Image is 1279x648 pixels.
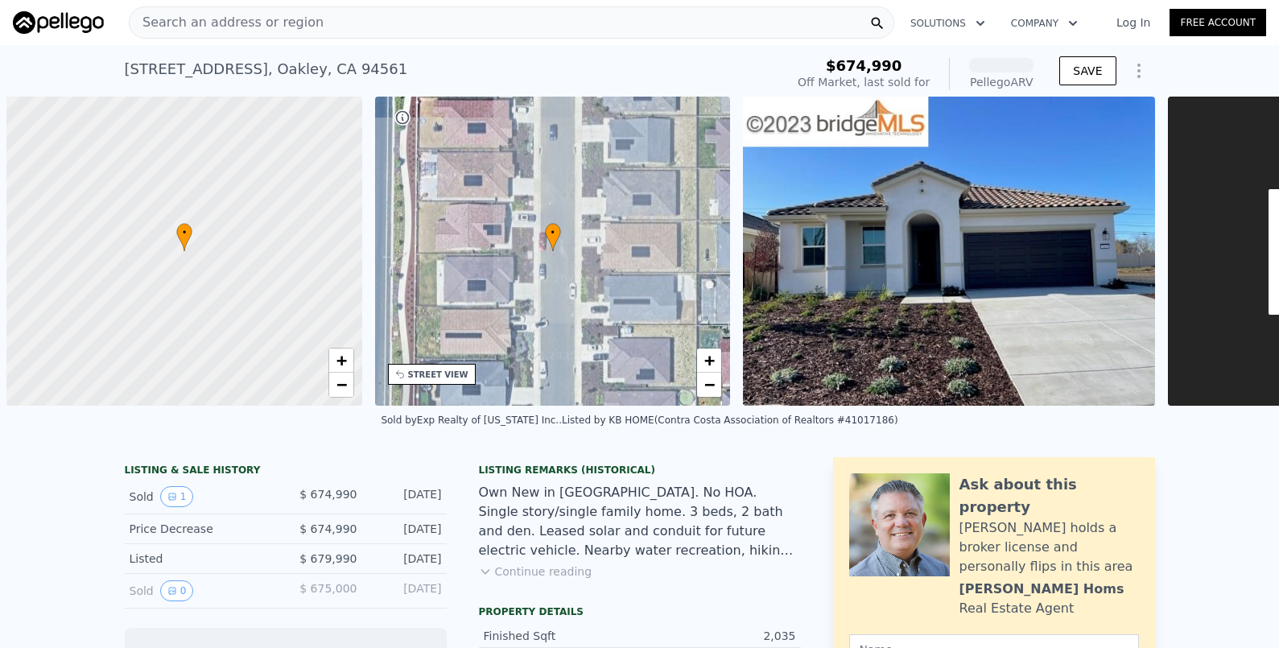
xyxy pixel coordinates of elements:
[998,9,1091,38] button: Company
[299,552,357,565] span: $ 679,990
[697,349,721,373] a: Zoom in
[299,522,357,535] span: $ 674,990
[704,374,715,394] span: −
[959,599,1075,618] div: Real Estate Agent
[484,628,640,644] div: Finished Sqft
[479,464,801,477] div: Listing Remarks (Historical)
[1097,14,1170,31] a: Log In
[329,373,353,397] a: Zoom out
[336,350,346,370] span: +
[13,11,104,34] img: Pellego
[959,518,1139,576] div: [PERSON_NAME] holds a broker license and personally flips in this area
[408,369,468,381] div: STREET VIEW
[329,349,353,373] a: Zoom in
[798,74,930,90] div: Off Market, last sold for
[370,486,442,507] div: [DATE]
[959,473,1139,518] div: Ask about this property
[370,521,442,537] div: [DATE]
[1059,56,1116,85] button: SAVE
[545,223,561,251] div: •
[562,415,898,426] div: Listed by KB HOME (Contra Costa Association of Realtors #41017186)
[125,464,447,480] div: LISTING & SALE HISTORY
[959,580,1124,599] div: [PERSON_NAME] Homs
[370,580,442,601] div: [DATE]
[969,74,1034,90] div: Pellego ARV
[479,605,801,618] div: Property details
[336,374,346,394] span: −
[743,97,1155,406] img: Sale: 165908648 Parcel: 40611384
[176,223,192,251] div: •
[381,415,562,426] div: Sold by Exp Realty of [US_STATE] Inc. .
[1170,9,1266,36] a: Free Account
[479,563,592,580] button: Continue reading
[130,551,273,567] div: Listed
[130,13,324,32] span: Search an address or region
[479,483,801,560] div: Own New in [GEOGRAPHIC_DATA]. No HOA. Single story/single family home. 3 beds, 2 bath and den. Le...
[176,225,192,240] span: •
[897,9,998,38] button: Solutions
[826,57,902,74] span: $674,990
[640,628,796,644] div: 2,035
[370,551,442,567] div: [DATE]
[704,350,715,370] span: +
[130,580,273,601] div: Sold
[160,580,194,601] button: View historical data
[299,488,357,501] span: $ 674,990
[160,486,194,507] button: View historical data
[130,521,273,537] div: Price Decrease
[1123,55,1155,87] button: Show Options
[299,582,357,595] span: $ 675,000
[125,58,408,80] div: [STREET_ADDRESS] , Oakley , CA 94561
[697,373,721,397] a: Zoom out
[130,486,273,507] div: Sold
[545,225,561,240] span: •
